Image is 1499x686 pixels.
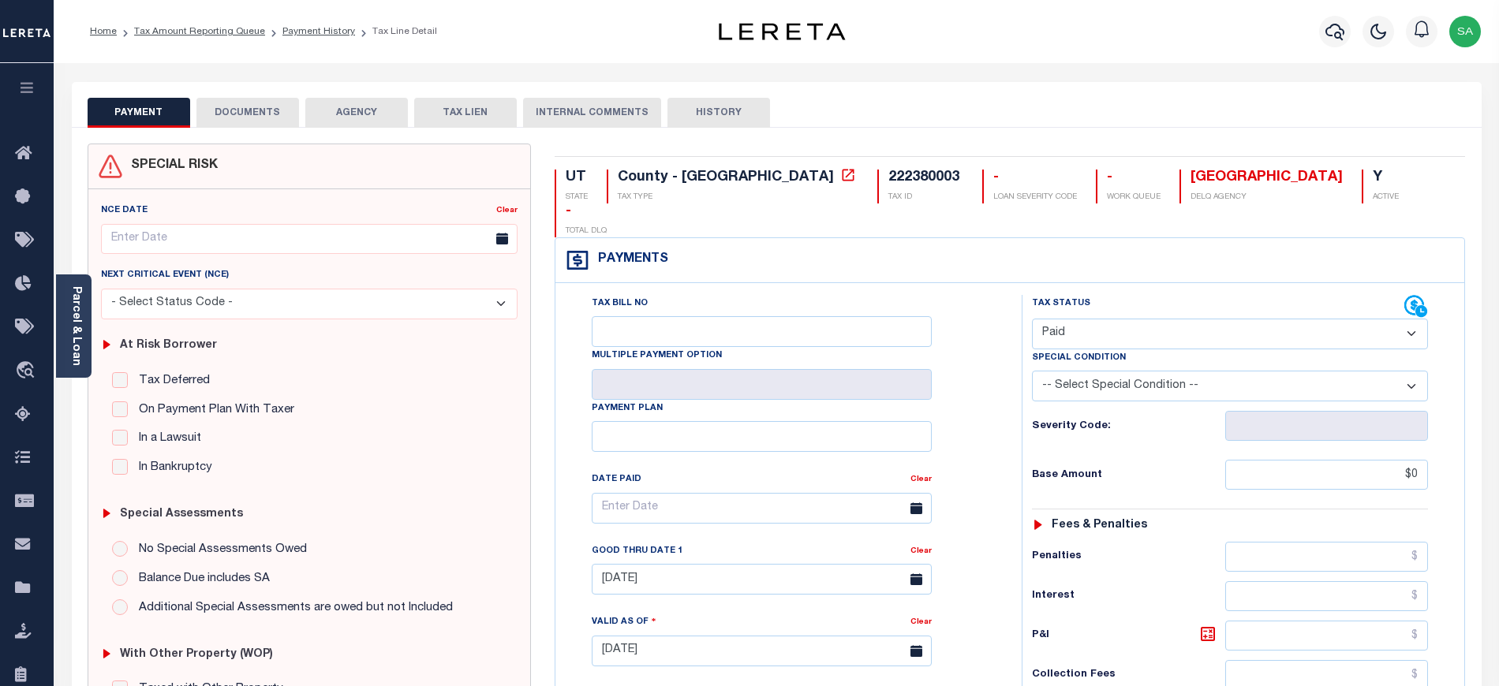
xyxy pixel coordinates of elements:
[1225,460,1429,490] input: $
[590,252,668,267] h4: Payments
[1032,669,1224,681] h6: Collection Fees
[123,158,218,173] h4: SPECIAL RISK
[414,98,517,128] button: TAX LIEN
[1052,519,1147,532] h6: Fees & Penalties
[1385,192,1411,203] p: ACTIVE
[1385,170,1411,187] div: Y
[355,24,437,39] li: Tax Line Detail
[1006,170,1090,187] div: -
[1225,542,1429,572] input: $
[101,224,518,255] input: Enter Date
[592,545,682,558] label: Good Thru Date 1
[131,570,270,588] label: Balance Due includes SA
[120,508,243,521] h6: Special Assessments
[131,599,453,617] label: Additional Special Assessments are owed but not Included
[1449,16,1481,47] img: svg+xml;base64,PHN2ZyB4bWxucz0iaHR0cDovL3d3dy53My5vcmcvMjAwMC9zdmciIHBvaW50ZXItZXZlbnRzPSJub25lIi...
[196,98,299,128] button: DOCUMENTS
[910,547,932,555] a: Clear
[134,27,265,36] a: Tax Amount Reporting Queue
[523,98,661,128] button: INTERNAL COMMENTS
[120,339,217,352] h6: At Risk Borrower
[592,473,641,487] label: Date Paid
[131,430,201,448] label: In a Lawsuit
[1225,621,1429,651] input: $
[1032,550,1224,563] h6: Penalties
[566,226,607,237] p: TOTAL DLQ
[592,402,663,416] label: Payment Plan
[1032,297,1090,311] label: Tax Status
[101,269,229,282] label: Next Critical Event (NCE)
[496,207,518,214] a: Clear
[888,170,959,185] div: 222380003
[131,401,294,419] label: On Payment Plan With Taxer
[566,203,607,221] div: -
[131,459,212,477] label: In Bankruptcy
[618,170,834,185] div: County - [GEOGRAPHIC_DATA]
[592,636,932,666] input: Enter Date
[88,98,190,128] button: PAYMENT
[15,361,40,382] i: travel_explore
[1006,192,1090,203] p: LOAN SEVERITY CODE
[566,192,588,203] p: STATE
[1225,581,1429,611] input: $
[963,173,976,185] img: check-icon-green.svg
[1203,170,1355,187] div: [GEOGRAPHIC_DATA]
[1032,590,1224,602] h6: Interest
[719,23,845,40] img: logo-dark.svg
[1032,624,1224,647] h6: P&I
[888,192,976,203] p: TAX ID
[910,618,932,626] a: Clear
[120,648,273,662] h6: with Other Property (WOP)
[592,564,932,595] input: Enter Date
[910,475,932,483] a: Clear
[566,170,588,187] div: UT
[90,27,117,36] a: Home
[131,541,307,559] label: No Special Assessments Owed
[592,614,656,629] label: Valid as Of
[282,27,355,36] a: Payment History
[70,286,81,366] a: Parcel & Loan
[592,349,722,363] label: Multiple Payment Option
[1120,170,1173,187] div: -
[592,493,932,524] input: Enter Date
[101,204,148,218] label: NCE Date
[592,297,648,311] label: Tax Bill No
[1032,352,1126,365] label: Special Condition
[1032,469,1224,482] h6: Base Amount
[1120,192,1173,203] p: WORK QUEUE
[305,98,408,128] button: AGENCY
[1032,420,1224,433] h6: Severity Code:
[618,192,858,203] p: TAX TYPE
[667,98,770,128] button: HISTORY
[1203,192,1355,203] p: DELQ AGENCY
[131,372,210,390] label: Tax Deferred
